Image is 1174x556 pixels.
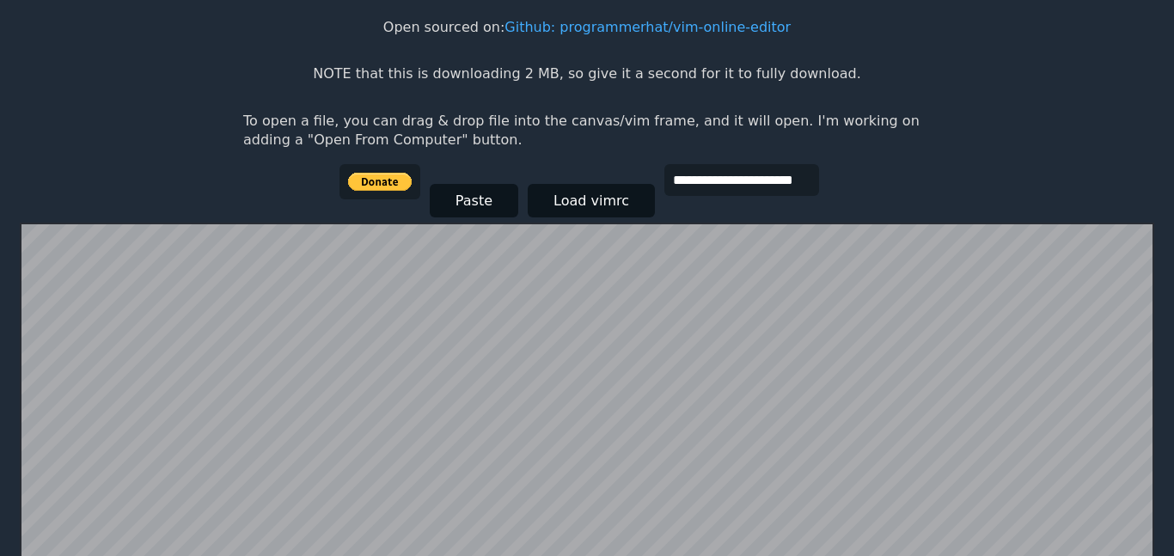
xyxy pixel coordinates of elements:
[430,184,518,217] button: Paste
[383,18,791,37] p: Open sourced on:
[528,184,655,217] button: Load vimrc
[504,19,791,35] a: Github: programmerhat/vim-online-editor
[313,64,860,83] p: NOTE that this is downloading 2 MB, so give it a second for it to fully download.
[243,112,931,150] p: To open a file, you can drag & drop file into the canvas/vim frame, and it will open. I'm working...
